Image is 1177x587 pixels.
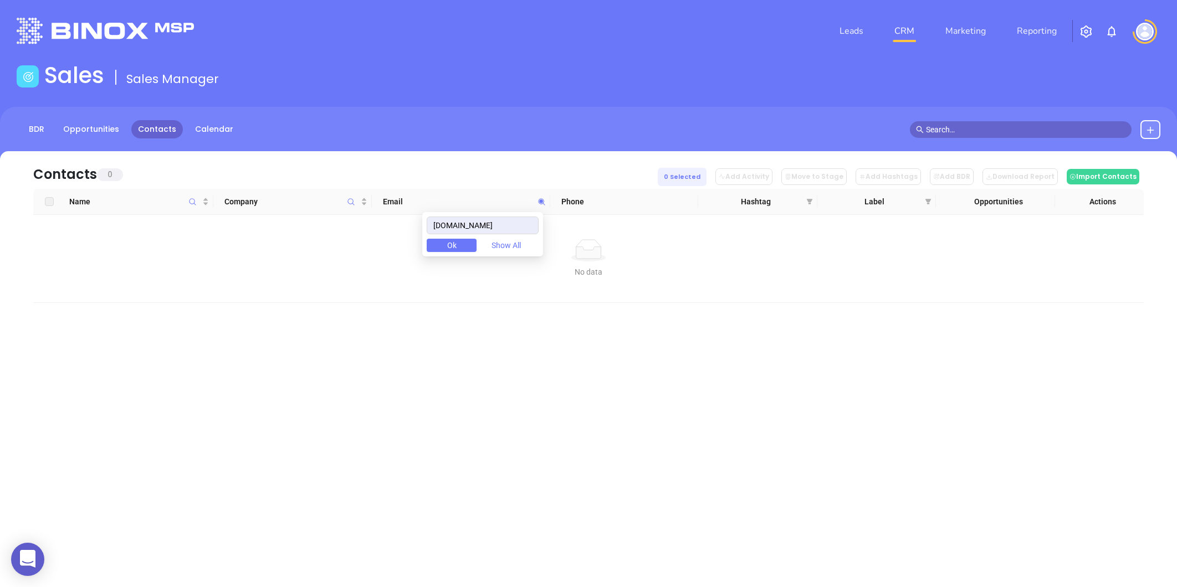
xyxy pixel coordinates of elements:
div: Contacts [33,164,97,184]
span: Email [383,195,533,208]
a: Calendar [188,120,240,138]
span: filter [804,193,815,210]
div: No data [42,266,1135,278]
th: Actions [1055,189,1144,215]
th: Company [213,189,372,215]
img: user [1136,23,1154,40]
span: Sales Manager [126,70,219,87]
span: Name [69,195,200,208]
span: filter [923,193,934,210]
a: Opportunities [57,120,126,138]
span: Ok [447,239,457,251]
span: Show All [492,239,521,251]
a: Marketing [941,20,990,42]
span: 0 [97,168,123,181]
input: Search [427,217,539,234]
button: Add Activity [715,168,772,185]
button: Move to Stage [781,168,847,185]
img: logo [17,18,194,44]
a: Contacts [131,120,183,138]
span: filter [806,198,813,205]
button: Ok [427,239,477,252]
h1: Sales [44,62,104,89]
th: Phone [550,189,699,215]
span: Hashtag [709,195,801,208]
button: Show All [481,239,531,252]
a: BDR [22,120,51,138]
button: Add BDR [930,168,974,185]
span: Label [828,195,920,208]
img: iconNotification [1105,25,1118,38]
div: 0 Selected [658,168,707,186]
a: Leads [835,20,868,42]
th: Name [65,189,213,215]
img: iconSetting [1079,25,1093,38]
a: Reporting [1012,20,1061,42]
button: Add Hashtags [856,168,921,185]
span: filter [925,198,932,205]
span: Company [224,195,359,208]
button: Download Report [982,168,1058,185]
input: Search… [926,123,1125,136]
th: Opportunities [936,189,1055,215]
a: CRM [890,20,919,42]
span: search [916,126,924,133]
button: Import Contacts [1067,169,1139,184]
